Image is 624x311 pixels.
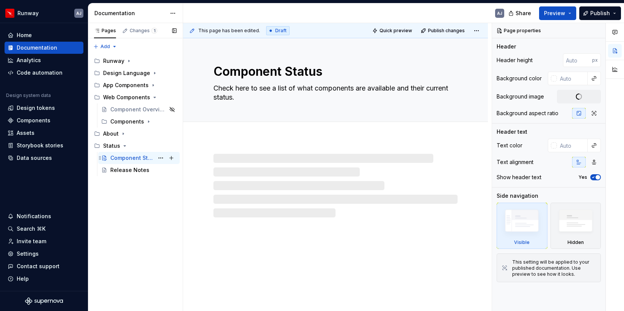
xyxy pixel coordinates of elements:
div: AJ [497,10,502,16]
div: Design system data [6,92,51,98]
div: Settings [17,250,39,258]
input: Auto [557,72,588,85]
div: Code automation [17,69,63,77]
div: Component Status [110,154,154,162]
a: Component Status [98,152,180,164]
div: Show header text [497,173,541,181]
div: Runway [91,55,180,67]
div: Runway [17,9,39,17]
button: Search ⌘K [5,223,83,235]
div: Text alignment [497,158,533,166]
a: Data sources [5,152,83,164]
span: This page has been edited. [198,28,260,34]
div: Header text [497,128,527,136]
div: Components [110,118,144,125]
div: App Components [103,81,149,89]
a: Components [5,114,83,127]
div: Design Language [91,67,180,79]
a: Component Overview [98,103,180,116]
a: Release Notes [98,164,180,176]
div: Header height [497,56,533,64]
img: 6b187050-a3ed-48aa-8485-808e17fcee26.png [5,9,14,18]
div: Background color [497,75,542,82]
div: Text color [497,142,522,149]
p: px [592,57,598,63]
div: Page tree [91,55,180,176]
div: Background aspect ratio [497,109,558,117]
div: Web Components [103,94,150,101]
div: App Components [91,79,180,91]
span: Quick preview [379,28,412,34]
div: Analytics [17,56,41,64]
div: About [91,128,180,140]
span: Add [100,44,110,50]
div: Components [98,116,180,128]
button: Help [5,273,83,285]
span: Preview [544,9,565,17]
button: Preview [539,6,576,20]
div: Design tokens [17,104,55,112]
div: Changes [130,28,157,34]
div: Visible [497,203,547,249]
input: Auto [563,53,592,67]
div: Release Notes [110,166,149,174]
div: Storybook stories [17,142,63,149]
a: Assets [5,127,83,139]
div: Hidden [550,203,601,249]
div: Side navigation [497,192,538,200]
div: Header [497,43,516,50]
div: This setting will be applied to your published documentation. Use preview to see how it looks. [512,259,596,277]
div: Home [17,31,32,39]
span: Draft [275,28,287,34]
div: Assets [17,129,34,137]
label: Yes [579,174,587,180]
div: Web Components [91,91,180,103]
div: Design Language [103,69,150,77]
div: Pages [94,28,116,34]
div: Background image [497,93,544,100]
div: Status [103,142,120,150]
div: Visible [514,239,530,245]
button: Publish [579,6,621,20]
div: Data sources [17,154,52,162]
button: Contact support [5,260,83,272]
span: 1 [151,28,157,34]
a: Settings [5,248,83,260]
div: Components [17,117,50,124]
span: Publish [590,9,610,17]
div: Documentation [94,9,166,17]
div: About [103,130,119,138]
div: Invite team [17,238,46,245]
a: Code automation [5,67,83,79]
svg: Supernova Logo [25,297,63,305]
span: Share [516,9,531,17]
a: Analytics [5,54,83,66]
div: Status [91,140,180,152]
div: Notifications [17,213,51,220]
textarea: Check here to see a list of what components are available and their current status. [212,82,456,103]
div: Search ⌘K [17,225,45,233]
div: Contact support [17,263,60,270]
div: AJ [76,10,82,16]
a: Documentation [5,42,83,54]
div: Help [17,275,29,283]
button: Add [91,41,119,52]
span: Publish changes [428,28,465,34]
button: Notifications [5,210,83,222]
button: RunwayAJ [2,5,86,21]
div: Hidden [568,239,584,245]
a: Storybook stories [5,139,83,152]
textarea: Component Status [212,63,456,81]
button: Share [505,6,536,20]
input: Auto [557,139,588,152]
div: Component Overview [110,106,167,113]
a: Design tokens [5,102,83,114]
div: Runway [103,57,124,65]
button: Publish changes [419,25,468,36]
button: Quick preview [370,25,415,36]
a: Home [5,29,83,41]
div: Documentation [17,44,57,52]
a: Invite team [5,235,83,247]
